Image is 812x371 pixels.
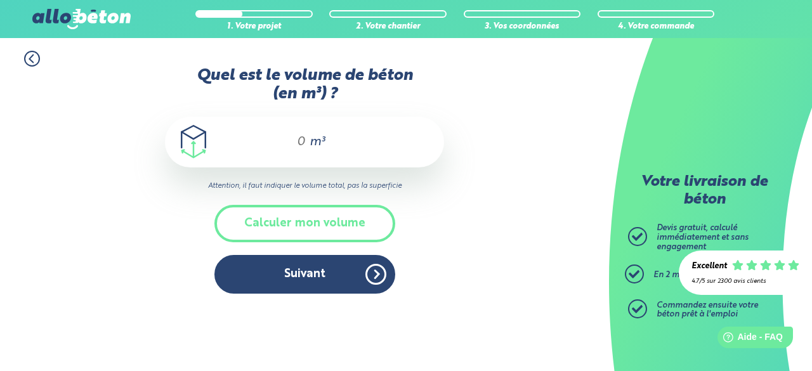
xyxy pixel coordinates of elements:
div: 1. Votre projet [195,22,313,32]
input: 0 [285,134,306,150]
div: 4. Votre commande [598,22,715,32]
label: Quel est le volume de béton (en m³) ? [165,67,444,104]
button: Calculer mon volume [214,205,395,242]
div: 3. Vos coordonnées [464,22,581,32]
iframe: Help widget launcher [699,322,798,357]
i: Attention, il faut indiquer le volume total, pas la superficie [165,180,444,192]
span: m³ [310,136,325,148]
button: Suivant [214,255,395,294]
div: 2. Votre chantier [329,22,447,32]
img: allobéton [32,9,130,29]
